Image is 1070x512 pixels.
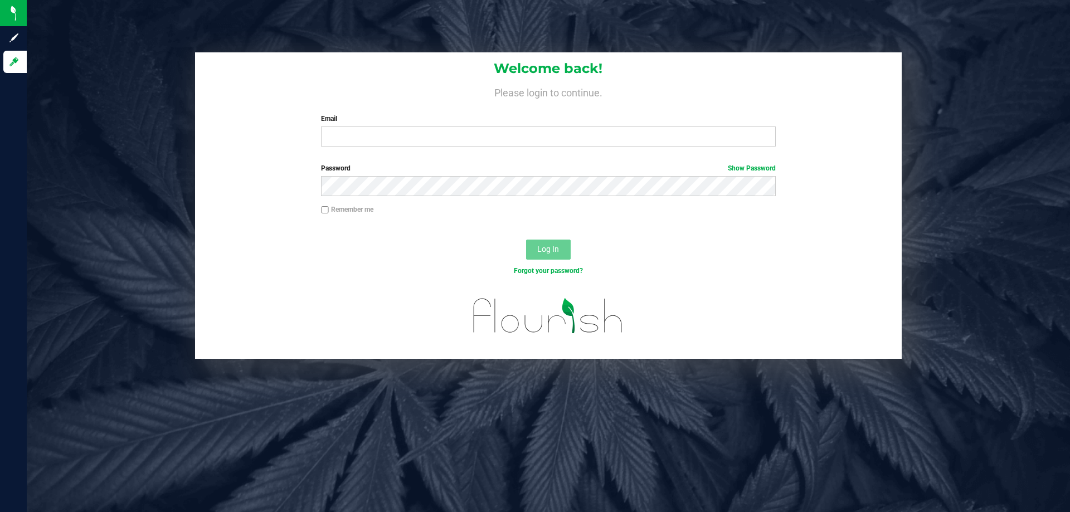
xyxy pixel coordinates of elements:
[728,164,776,172] a: Show Password
[195,85,902,98] h4: Please login to continue.
[195,61,902,76] h1: Welcome back!
[321,114,775,124] label: Email
[321,206,329,214] input: Remember me
[8,32,20,43] inline-svg: Sign up
[321,204,373,214] label: Remember me
[537,245,559,253] span: Log In
[526,240,571,260] button: Log In
[8,56,20,67] inline-svg: Log in
[321,164,351,172] span: Password
[460,287,636,344] img: flourish_logo.svg
[514,267,583,275] a: Forgot your password?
